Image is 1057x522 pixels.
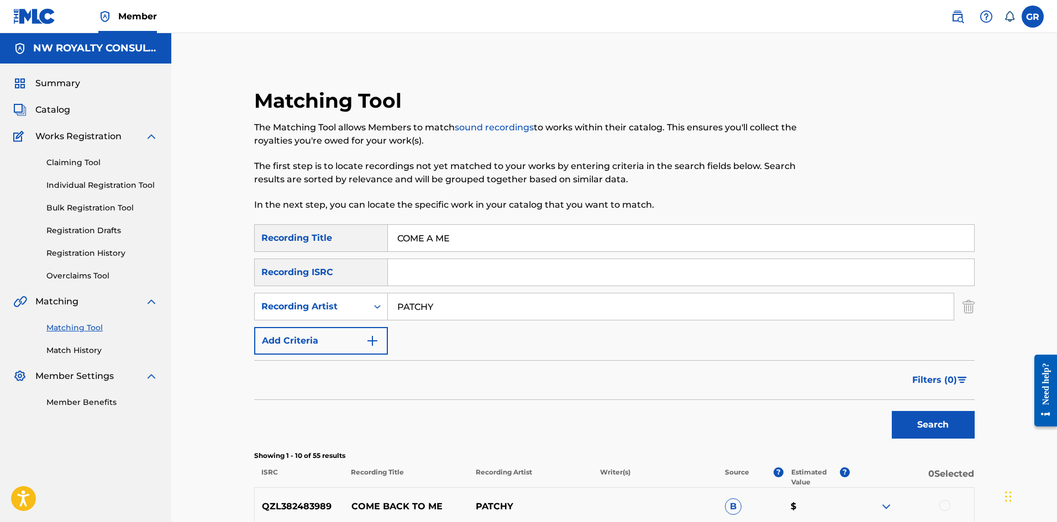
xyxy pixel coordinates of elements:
[46,202,158,214] a: Bulk Registration Tool
[366,334,379,347] img: 9d2ae6d4665cec9f34b9.svg
[958,377,967,383] img: filter
[1022,6,1044,28] div: User Menu
[254,224,975,444] form: Search Form
[468,467,593,487] p: Recording Artist
[975,6,997,28] div: Help
[46,180,158,191] a: Individual Registration Tool
[46,225,158,236] a: Registration Drafts
[145,295,158,308] img: expand
[1004,11,1015,22] div: Notifications
[344,500,468,513] p: COME BACK TO ME
[118,10,157,23] span: Member
[98,10,112,23] img: Top Rightsholder
[35,370,114,383] span: Member Settings
[469,500,593,513] p: PATCHY
[255,500,344,513] p: QZL382483989
[35,103,70,117] span: Catalog
[951,10,964,23] img: search
[593,467,718,487] p: Writer(s)
[13,130,28,143] img: Works Registration
[13,103,27,117] img: Catalog
[906,366,975,394] button: Filters (0)
[46,322,158,334] a: Matching Tool
[35,77,80,90] span: Summary
[145,130,158,143] img: expand
[13,295,27,308] img: Matching
[254,327,388,355] button: Add Criteria
[1002,469,1057,522] iframe: Chat Widget
[254,451,975,461] p: Showing 1 - 10 of 55 results
[35,130,122,143] span: Works Registration
[13,42,27,55] img: Accounts
[892,411,975,439] button: Search
[725,467,749,487] p: Source
[880,500,893,513] img: expand
[455,122,534,133] a: sound recordings
[46,397,158,408] a: Member Benefits
[344,467,469,487] p: Recording Title
[13,77,80,90] a: SummarySummary
[840,467,850,477] span: ?
[254,88,407,113] h2: Matching Tool
[13,103,70,117] a: CatalogCatalog
[254,198,809,212] p: In the next step, you can locate the specific work in your catalog that you want to match.
[46,247,158,259] a: Registration History
[850,467,975,487] p: 0 Selected
[1026,346,1057,435] iframe: Resource Center
[46,345,158,356] a: Match History
[980,10,993,23] img: help
[261,300,361,313] div: Recording Artist
[46,157,158,168] a: Claiming Tool
[13,77,27,90] img: Summary
[145,370,158,383] img: expand
[254,467,344,487] p: ISRC
[725,498,742,515] span: B
[912,373,957,387] span: Filters ( 0 )
[33,42,158,55] h5: NW ROYALTY CONSULTING, LLC.
[46,270,158,282] a: Overclaims Tool
[783,500,849,513] p: $
[791,467,840,487] p: Estimated Value
[1005,480,1012,513] div: Drag
[13,370,27,383] img: Member Settings
[35,295,78,308] span: Matching
[946,6,969,28] a: Public Search
[13,8,56,24] img: MLC Logo
[254,121,809,147] p: The Matching Tool allows Members to match to works within their catalog. This ensures you'll coll...
[963,293,975,320] img: Delete Criterion
[774,467,783,477] span: ?
[254,160,809,186] p: The first step is to locate recordings not yet matched to your works by entering criteria in the ...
